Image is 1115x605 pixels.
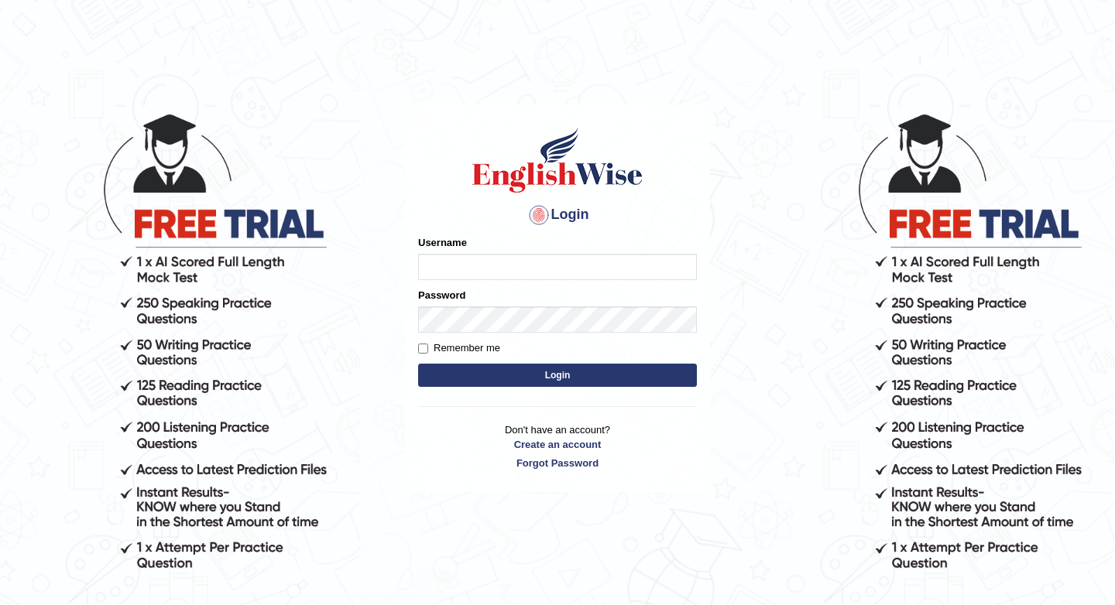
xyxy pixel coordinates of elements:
button: Login [418,364,697,387]
label: Remember me [418,340,500,356]
label: Username [418,235,467,250]
h4: Login [418,203,697,227]
a: Forgot Password [418,456,697,470]
p: Don't have an account? [418,422,697,470]
input: Remember me [418,344,428,354]
a: Create an account [418,437,697,452]
img: Logo of English Wise sign in for intelligent practice with AI [469,125,646,195]
label: Password [418,288,465,302]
